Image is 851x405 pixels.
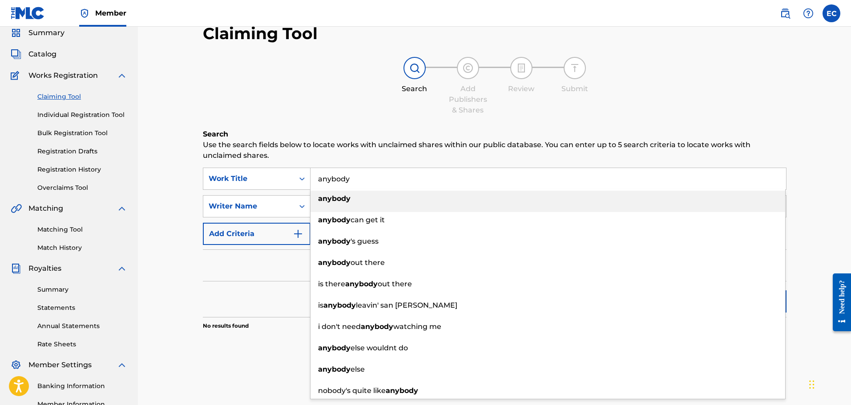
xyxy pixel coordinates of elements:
[318,386,386,395] span: nobody's quite like
[356,301,457,309] span: leavin' san [PERSON_NAME]
[37,225,127,234] a: Matching Tool
[11,360,21,370] img: Member Settings
[37,340,127,349] a: Rate Sheets
[463,63,473,73] img: step indicator icon for Add Publishers & Shares
[409,63,420,73] img: step indicator icon for Search
[37,165,127,174] a: Registration History
[37,285,127,294] a: Summary
[37,243,127,253] a: Match History
[203,168,786,317] form: Search Form
[117,263,127,274] img: expand
[28,70,98,81] span: Works Registration
[345,280,378,288] strong: anybody
[351,365,365,373] span: else
[11,7,45,20] img: MLC Logo
[117,360,127,370] img: expand
[37,183,127,192] a: Overclaims Tool
[446,84,490,116] div: Add Publishers & Shares
[209,173,289,184] div: Work Title
[37,128,127,138] a: Bulk Registration Tool
[28,263,61,274] span: Royalties
[553,84,597,94] div: Submit
[569,63,580,73] img: step indicator icon for Submit
[809,371,815,398] div: Drag
[37,381,127,391] a: Banking Information
[823,4,840,22] div: User Menu
[117,70,127,81] img: expand
[799,4,817,22] div: Help
[378,280,412,288] span: out there
[826,266,851,338] iframe: Resource Center
[318,237,351,245] strong: anybody
[28,28,65,38] span: Summary
[37,92,127,101] a: Claiming Tool
[318,194,351,203] strong: anybody
[37,110,127,120] a: Individual Registration Tool
[37,303,127,313] a: Statements
[318,301,323,309] span: is
[807,362,851,405] iframe: Chat Widget
[351,344,408,352] span: else wouldnt do
[11,49,21,60] img: Catalog
[318,322,361,331] span: i don't need
[361,322,393,331] strong: anybody
[203,129,786,140] h6: Search
[516,63,527,73] img: step indicator icon for Review
[209,201,289,212] div: Writer Name
[203,223,311,245] button: Add Criteria
[11,28,65,38] a: SummarySummary
[318,344,351,352] strong: anybody
[776,4,794,22] a: Public Search
[37,147,127,156] a: Registration Drafts
[780,8,791,19] img: search
[37,321,127,331] a: Annual Statements
[318,216,351,224] strong: anybody
[95,8,126,18] span: Member
[203,322,249,330] p: No results found
[351,216,385,224] span: can get it
[318,258,351,267] strong: anybody
[293,229,303,239] img: 9d2ae6d4665cec9f34b9.svg
[323,301,356,309] strong: anybody
[803,8,814,19] img: help
[386,386,418,395] strong: anybody
[11,49,56,60] a: CatalogCatalog
[11,28,21,38] img: Summary
[318,280,345,288] span: is there
[28,360,92,370] span: Member Settings
[351,258,385,267] span: out there
[318,365,351,373] strong: anybody
[117,203,127,214] img: expand
[28,49,56,60] span: Catalog
[203,24,318,44] h2: Claiming Tool
[499,84,544,94] div: Review
[351,237,379,245] span: 's guess
[11,203,22,214] img: Matching
[393,322,441,331] span: watching me
[203,140,786,161] p: Use the search fields below to locate works with unclaimed shares within our public database. You...
[28,203,63,214] span: Matching
[11,70,22,81] img: Works Registration
[79,8,90,19] img: Top Rightsholder
[11,263,21,274] img: Royalties
[392,84,437,94] div: Search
